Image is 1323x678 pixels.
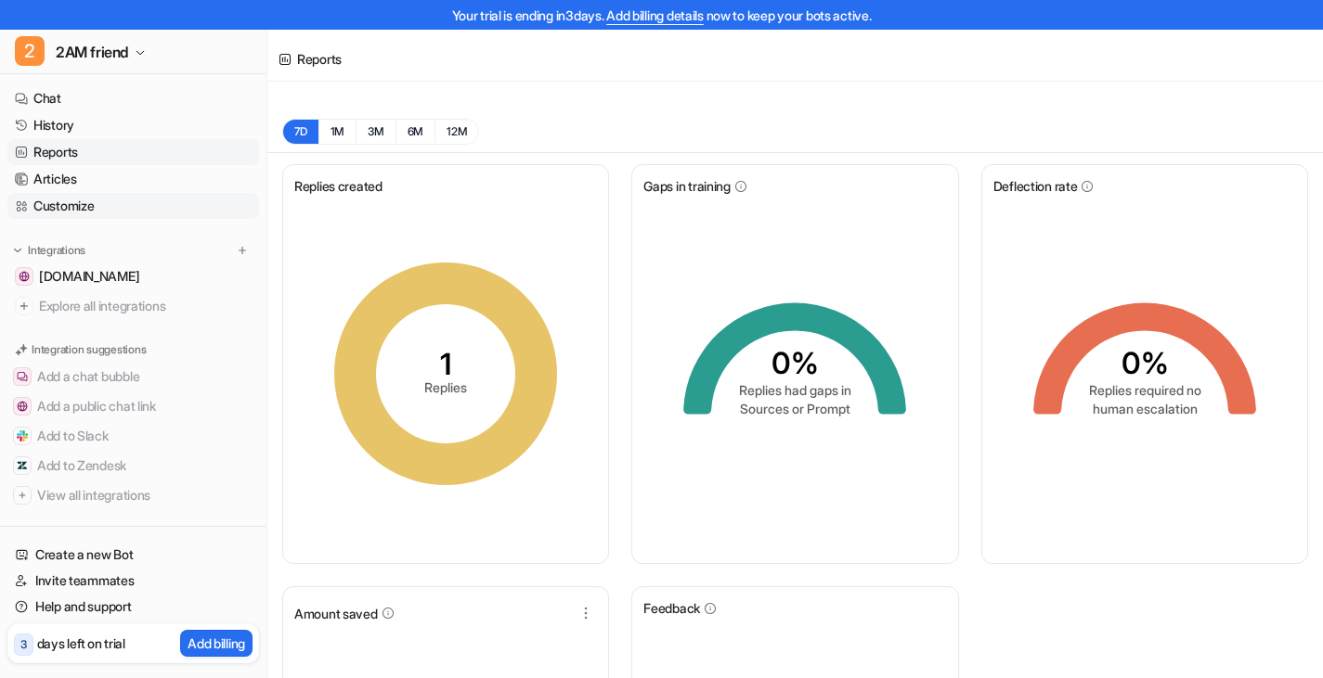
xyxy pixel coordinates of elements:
span: Deflection rate [993,176,1078,196]
span: [DOMAIN_NAME] [39,267,139,286]
button: Add to SlackAdd to Slack [7,421,259,451]
a: Invite teammates [7,568,259,594]
img: Add a public chat link [17,401,28,412]
a: 2am-music.com[DOMAIN_NAME] [7,263,259,289]
button: 6M [396,119,435,145]
span: Amount saved [294,604,378,623]
img: Add to Zendesk [17,460,28,471]
p: days left on trial [37,633,125,653]
a: Help and support [7,594,259,620]
a: Reports [7,139,259,165]
img: 2am-music.com [19,271,30,282]
span: Replies created [294,176,383,196]
tspan: Sources or Prompt [740,401,850,416]
p: 3 [20,636,27,653]
tspan: 1 [440,346,451,382]
tspan: 0% [1121,345,1168,381]
tspan: Replies [424,379,467,395]
a: Add billing details [606,7,704,23]
p: Integrations [28,243,85,258]
button: Add billing [180,630,253,657]
button: Integrations [7,241,91,260]
img: explore all integrations [15,297,33,315]
img: Add to Slack [17,430,28,441]
img: Add a chat bubble [17,371,28,382]
span: 2 [15,36,45,66]
span: 2AM friend [56,39,129,65]
button: 1M [318,119,357,145]
button: Add a public chat linkAdd a public chat link [7,391,259,421]
p: Integration suggestions [32,341,146,358]
img: expand menu [11,244,24,257]
tspan: Replies required no [1088,382,1200,398]
tspan: 0% [772,345,819,381]
p: Add billing [188,633,245,653]
button: Add to ZendeskAdd to Zendesk [7,451,259,480]
a: Articles [7,166,259,192]
button: Add a chat bubbleAdd a chat bubble [7,362,259,391]
button: 12M [435,119,479,145]
div: Reports [297,49,342,69]
span: Feedback [643,598,700,618]
a: Customize [7,193,259,219]
button: 7D [282,119,318,145]
span: Gaps in training [643,176,731,196]
img: menu_add.svg [236,244,249,257]
img: View all integrations [17,490,28,501]
tspan: human escalation [1092,401,1197,416]
a: History [7,112,259,138]
button: View all integrationsView all integrations [7,480,259,510]
a: Chat [7,85,259,111]
button: 3M [356,119,396,145]
span: Explore all integrations [39,291,252,321]
a: Create a new Bot [7,542,259,568]
tspan: Replies had gaps in [739,382,851,398]
a: Explore all integrations [7,293,259,319]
